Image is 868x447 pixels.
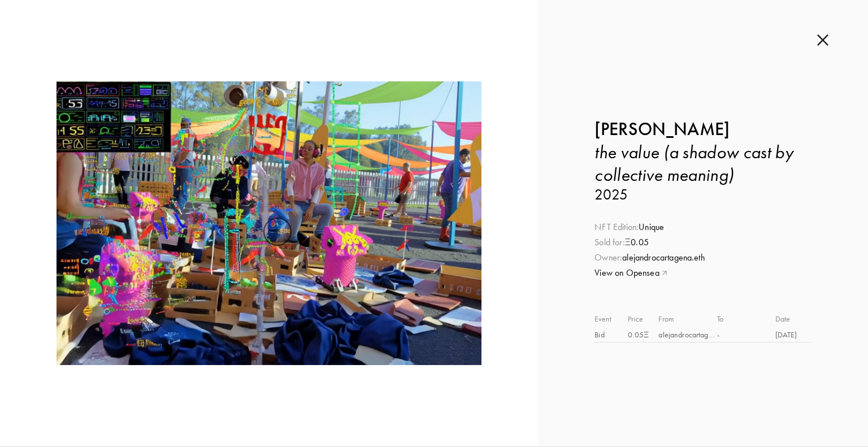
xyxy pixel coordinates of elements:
a: Bid0.05Ξalejandrocartagena.eth-[DATE] [594,328,811,342]
span: Ξ [625,237,631,248]
img: link icon [662,269,669,275]
div: To [717,313,775,328]
div: Price [628,313,658,328]
div: alejandrocartagena.eth [594,251,811,264]
div: 0.05 [594,236,811,249]
div: [DATE] [775,329,811,341]
div: 0.05 Ξ [628,329,658,341]
div: Unique [594,221,811,233]
span: Sold for: [594,237,624,248]
b: [PERSON_NAME] [594,118,730,140]
i: the value (a shadow cast by collective meaning) [594,141,793,185]
div: From [658,313,717,328]
span: NFT Edition: [594,222,639,232]
div: Event [594,313,628,328]
img: cross.b43b024a.svg [817,34,828,46]
span: Owner: [594,252,622,263]
div: - [717,329,775,341]
h3: 2025 [594,186,811,204]
div: Date [775,313,811,328]
div: Bid [594,329,628,341]
a: View on Opensea [594,267,811,279]
div: alejandrocartagena.eth [658,329,717,341]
